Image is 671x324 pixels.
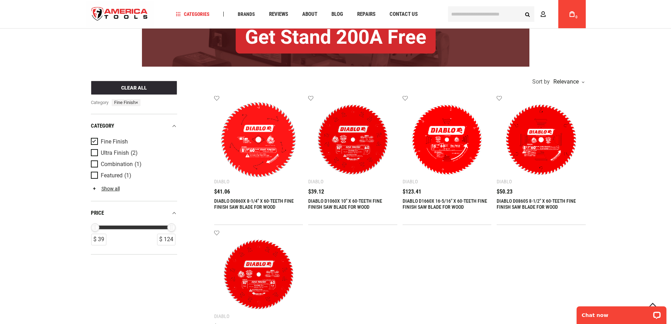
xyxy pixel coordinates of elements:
[328,10,346,19] a: Blog
[235,10,258,19] a: Brands
[214,189,230,195] span: $41.06
[552,79,584,85] div: Relevance
[308,179,323,184] div: Diablo
[214,313,229,319] div: Diablo
[86,1,154,27] a: store logo
[91,234,106,245] div: $ 39
[131,150,138,156] span: (2)
[157,234,175,245] div: $ 124
[269,12,288,17] span: Reviews
[572,302,671,324] iframe: LiveChat chat widget
[238,12,255,17] span: Brands
[214,179,229,184] div: Diablo
[497,198,576,210] a: DIABLO D0860S 8-1/2" X 60-TEETH FINE FINISH SAW BLADE FOR WOOD
[354,10,379,19] a: Repairs
[315,102,390,177] img: DIABLO D1060X 10
[86,1,154,27] img: America Tools
[308,198,382,210] a: DIABLO D1060X 10" X 60-TEETH FINE FINISH SAW BLADE FOR WOOD
[101,161,133,167] span: Combination
[124,173,131,179] span: (1)
[135,161,142,167] span: (1)
[532,79,550,85] span: Sort by
[221,237,296,312] img: DIABLO D1060S 10
[176,12,210,17] span: Categories
[214,198,294,210] a: DIABLO D0860X 8-1/4" X 60-TEETH FINE FINISH SAW BLADE FOR WOOD
[410,102,485,177] img: DIABLO D1660X 16-5/16
[101,172,123,179] span: Featured
[266,10,291,19] a: Reviews
[497,179,512,184] div: Diablo
[91,208,177,218] div: price
[497,189,512,195] span: $50.23
[91,186,120,191] a: Show all
[91,121,177,131] div: category
[403,198,487,210] a: DIABLO D1660X 16-5/16" X 60-TEETH FINE FINISH SAW BLADE FOR WOOD
[136,100,138,105] span: ×
[357,12,375,17] span: Repairs
[403,189,421,195] span: $123.41
[390,12,418,17] span: Contact Us
[101,150,129,156] span: Ultra Finish
[173,10,213,19] a: Categories
[386,10,421,19] a: Contact Us
[91,172,175,179] a: Featured (1)
[576,15,578,19] span: 0
[403,179,418,184] div: Diablo
[331,12,343,17] span: Blog
[91,114,177,254] div: Product Filters
[302,12,317,17] span: About
[91,81,177,95] button: Clear All
[521,7,534,21] button: Search
[299,10,321,19] a: About
[91,149,175,157] a: Ultra Finish (2)
[91,99,109,106] span: category
[221,102,296,177] img: DIABLO D0860X 8-1/4
[308,189,324,195] span: $39.12
[504,102,579,177] img: DIABLO D0860S 8-1/2
[112,99,141,106] span: Fine Finish
[101,139,128,145] span: Fine Finish
[91,160,175,168] a: Combination (1)
[91,138,175,146] a: Fine Finish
